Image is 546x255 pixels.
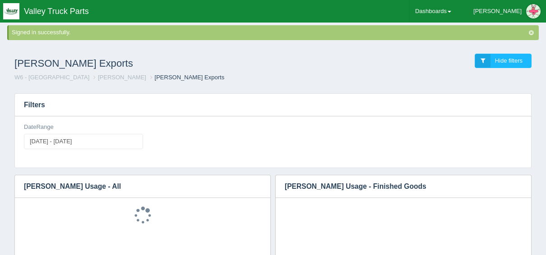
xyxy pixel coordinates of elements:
[526,4,541,18] img: Profile Picture
[148,73,225,82] li: [PERSON_NAME] Exports
[15,175,257,198] h3: [PERSON_NAME] Usage - All
[14,54,273,73] h1: [PERSON_NAME] Exports
[495,57,523,64] span: Hide filters
[475,54,532,68] a: Hide filters
[24,123,54,132] label: DateRange
[15,94,531,116] h3: Filters
[12,28,537,37] div: Signed in successfully.
[98,74,146,81] a: [PERSON_NAME]
[3,3,19,19] img: q1blfpkbivjhsugxdrfq.png
[14,74,89,81] a: W6 - [GEOGRAPHIC_DATA]
[473,2,522,20] div: [PERSON_NAME]
[24,7,89,16] span: Valley Truck Parts
[276,175,518,198] h3: [PERSON_NAME] Usage - Finished Goods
